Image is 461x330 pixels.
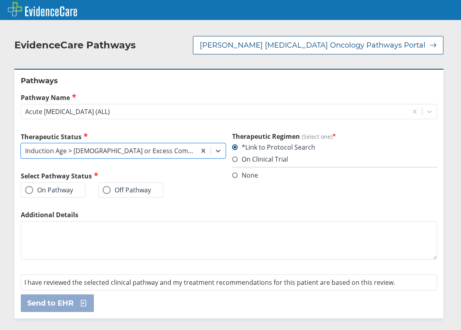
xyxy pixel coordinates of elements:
div: Acute [MEDICAL_DATA] (ALL) [25,107,110,116]
h3: Therapeutic Regimen [232,132,437,141]
label: On Pathway [25,186,73,194]
span: (Select one) [302,133,332,140]
span: I have reviewed the selected clinical pathway and my treatment recommendations for this patient a... [24,278,395,287]
button: [PERSON_NAME] [MEDICAL_DATA] Oncology Pathways Portal [193,36,443,54]
span: Send to EHR [27,298,74,308]
label: Additional Details [21,210,437,219]
label: Therapeutic Status [21,132,226,141]
h2: Select Pathway Status [21,171,226,180]
label: Pathway Name [21,93,437,102]
div: Induction Age > [DEMOGRAPHIC_DATA] or Excess Comorbidities [25,146,197,155]
label: None [232,171,258,180]
label: Off Pathway [103,186,151,194]
label: On Clinical Trial [232,155,288,164]
h2: Pathways [21,76,437,86]
label: *Link to Protocol Search [232,143,315,152]
h2: EvidenceCare Pathways [14,39,136,51]
button: Send to EHR [21,294,94,312]
span: [PERSON_NAME] [MEDICAL_DATA] Oncology Pathways Portal [200,40,425,50]
img: EvidenceCare [8,2,77,16]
